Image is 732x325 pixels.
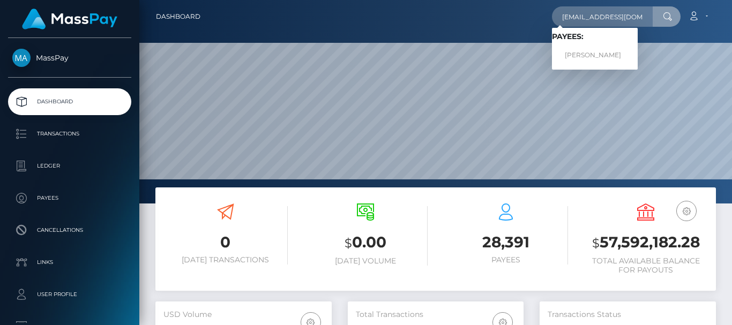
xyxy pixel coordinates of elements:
h6: Payees [444,255,568,264]
p: Payees [12,190,127,206]
input: Search... [552,6,653,27]
h3: 0.00 [304,232,428,254]
a: [PERSON_NAME] [552,46,638,65]
p: Transactions [12,126,127,142]
img: MassPay Logo [22,9,117,29]
a: Dashboard [8,88,131,115]
small: $ [345,236,352,251]
p: Links [12,254,127,270]
a: Transactions [8,120,131,147]
a: Cancellations [8,217,131,244]
h5: Transactions Status [548,309,708,320]
h5: Total Transactions [356,309,516,320]
h6: Total Available Balance for Payouts [584,256,708,275]
h3: 0 [163,232,288,253]
a: Links [8,249,131,276]
small: $ [592,236,600,251]
h6: [DATE] Volume [304,256,428,266]
img: MassPay [12,49,31,67]
p: Dashboard [12,94,127,110]
a: Payees [8,185,131,211]
a: User Profile [8,281,131,308]
h6: [DATE] Transactions [163,255,288,264]
span: MassPay [8,53,131,63]
p: Cancellations [12,222,127,238]
p: User Profile [12,286,127,303]
p: Ledger [12,158,127,174]
h6: Payees: [552,32,638,41]
h3: 28,391 [444,232,568,253]
h5: USD Volume [163,309,324,320]
h3: 57,592,182.28 [584,232,708,254]
a: Dashboard [156,5,200,28]
a: Ledger [8,153,131,179]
